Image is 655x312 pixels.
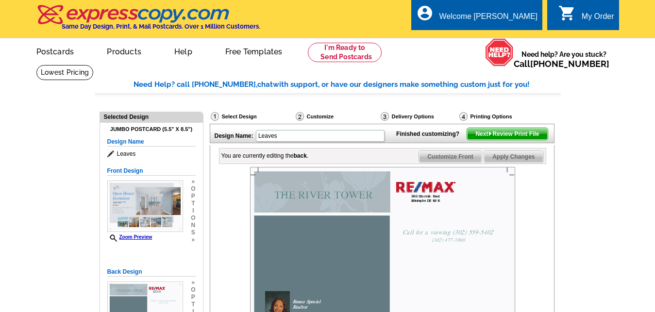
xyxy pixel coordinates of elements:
span: Customize Front [419,151,482,163]
h5: Front Design [107,166,196,176]
span: p [191,294,195,301]
iframe: LiveChat chat widget [519,281,655,312]
img: Select Design [211,112,219,121]
i: shopping_cart [558,4,576,22]
span: t [191,301,195,308]
a: shopping_cart My Order [558,11,614,23]
img: Z18876567_00001_1.jpg [107,181,183,232]
span: t [191,200,195,207]
img: Delivery Options [381,112,389,121]
img: help [485,38,514,66]
strong: Design Name: [215,132,253,139]
a: [PHONE_NUMBER] [530,59,609,69]
b: back [294,152,307,159]
span: p [191,193,195,200]
div: Select Design [210,112,295,124]
a: Same Day Design, Print, & Mail Postcards. Over 1 Million Customers. [36,12,260,30]
div: You are currently editing the . [221,151,309,160]
img: Customize [296,112,304,121]
span: » [191,279,195,286]
img: Printing Options & Summary [459,112,468,121]
i: account_circle [416,4,434,22]
span: » [191,236,195,244]
h4: Jumbo Postcard (5.5" x 8.5") [107,126,196,132]
span: Next Review Print File [467,128,547,140]
div: My Order [582,12,614,26]
div: Delivery Options [380,112,458,121]
div: Need Help? call [PHONE_NUMBER], with support, or have our designers make something custom just fo... [134,79,561,90]
h5: Design Name [107,137,196,147]
span: Apply Changes [484,151,543,163]
span: n [191,222,195,229]
h5: Back Design [107,267,196,277]
strong: Finished customizing? [396,131,465,137]
a: Products [91,39,157,62]
div: Customize [295,112,380,124]
span: Call [514,59,609,69]
span: » [191,178,195,185]
h4: Same Day Design, Print, & Mail Postcards. Over 1 Million Customers. [62,23,260,30]
a: Zoom Preview [107,234,152,240]
a: Help [159,39,208,62]
span: o [191,286,195,294]
span: i [191,207,195,214]
span: s [191,229,195,236]
span: chat [257,80,273,89]
a: Postcards [21,39,90,62]
div: Printing Options [458,112,545,121]
span: Leaves [107,149,196,159]
div: Selected Design [100,112,203,121]
a: Free Templates [210,39,298,62]
span: Need help? Are you stuck? [514,49,614,69]
img: button-next-arrow-white.png [488,131,492,136]
span: o [191,214,195,222]
div: Welcome [PERSON_NAME] [439,12,537,26]
span: o [191,185,195,193]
